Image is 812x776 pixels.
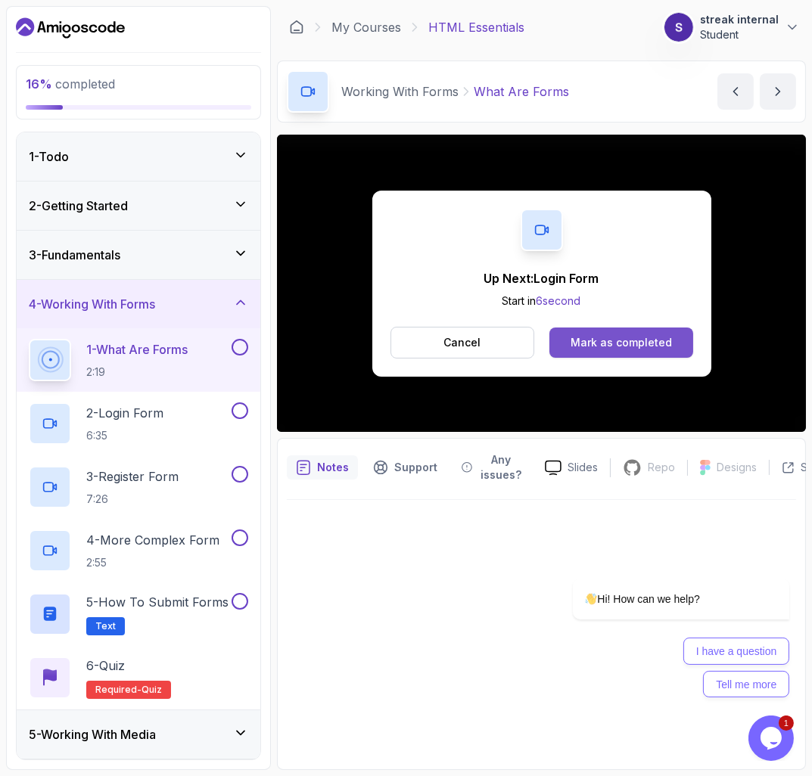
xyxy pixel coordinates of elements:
span: completed [26,76,115,92]
h3: 2 - Getting Started [29,197,128,215]
button: Mark as completed [549,327,692,358]
button: 4-More Complex Form2:55 [29,529,248,572]
button: next content [760,73,796,110]
button: Feedback button [453,448,533,487]
p: Support [394,460,437,475]
h3: 4 - Working With Forms [29,295,155,313]
p: Student [700,27,779,42]
p: Up Next: Login Form [484,269,599,287]
button: 2-Login Form6:35 [29,402,248,445]
span: Text [95,620,116,632]
iframe: 1 - What are Forms [277,135,806,432]
button: Cancel [390,327,535,359]
span: 16 % [26,76,52,92]
span: quiz [142,684,162,696]
span: 6 second [537,294,581,307]
p: 1 - What Are Forms [86,340,188,359]
button: 2-Getting Started [17,182,260,230]
button: 3-Register Form7:26 [29,466,248,508]
p: Any issues? [478,452,524,483]
p: Start in [484,293,599,309]
p: Working With Forms [341,82,459,101]
button: user profile imagestreak internalStudent [664,12,800,42]
p: HTML Essentials [428,18,524,36]
a: Dashboard [16,16,125,40]
p: Cancel [443,335,481,350]
p: 5 - How to Submit Forms [86,593,229,611]
img: user profile image [664,13,693,42]
p: What Are Forms [474,82,569,101]
button: 5-How to Submit FormsText [29,593,248,635]
button: 4-Working With Forms [17,280,260,328]
h3: 5 - Working With Media [29,725,156,743]
a: Dashboard [289,20,304,35]
p: 4 - More Complex Form [86,531,219,549]
p: streak internal [700,12,779,27]
button: previous content [717,73,754,110]
button: notes button [287,448,358,487]
iframe: chat widget [748,715,797,761]
h3: 1 - Todo [29,147,69,166]
h3: 3 - Fundamentals [29,246,120,264]
span: Required- [95,684,142,696]
p: 7:26 [86,492,179,507]
p: Notes [317,460,349,475]
p: 2:19 [86,365,188,380]
a: My Courses [331,18,401,36]
button: 5-Working With Media [17,710,260,759]
p: 6:35 [86,428,163,443]
p: 2:55 [86,555,219,570]
p: 3 - Register Form [86,467,179,486]
button: 1-What Are Forms2:19 [29,339,248,381]
button: 6-QuizRequired-quiz [29,656,248,699]
button: Support button [364,448,446,487]
div: Mark as completed [571,335,672,350]
iframe: chat widget [524,442,797,708]
button: 1-Todo [17,132,260,181]
button: 3-Fundamentals [17,231,260,279]
p: 6 - Quiz [86,656,125,675]
p: 2 - Login Form [86,404,163,422]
